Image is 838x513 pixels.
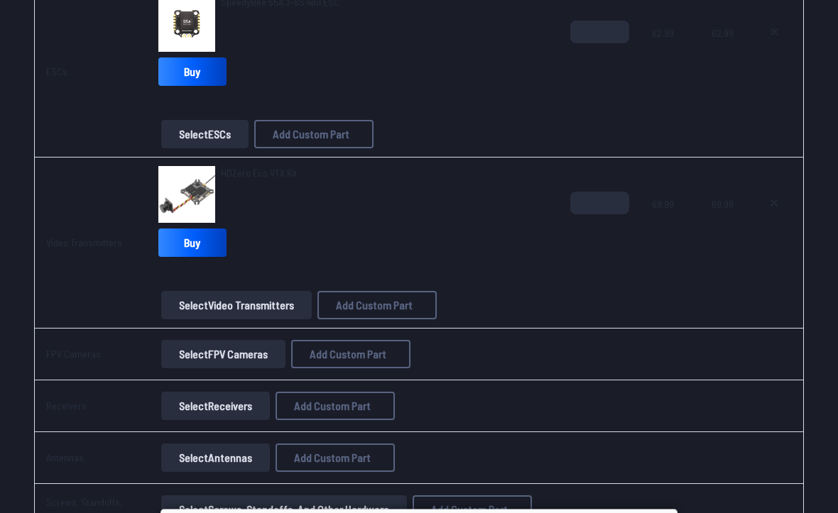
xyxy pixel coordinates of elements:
[161,341,285,369] button: SelectFPV Cameras
[46,348,101,360] a: FPV Cameras
[158,292,315,320] a: SelectVideo Transmitters
[276,444,395,473] button: Add Custom Part
[652,192,689,260] span: 69.99
[46,66,67,78] a: ESCs
[158,392,273,421] a: SelectReceivers
[158,341,288,369] a: SelectFPV Cameras
[161,392,270,421] button: SelectReceivers
[712,192,734,260] span: 69.99
[294,453,371,464] span: Add Custom Part
[294,401,371,412] span: Add Custom Part
[161,292,312,320] button: SelectVideo Transmitters
[291,341,410,369] button: Add Custom Part
[158,121,251,149] a: SelectESCs
[46,452,84,464] a: Antennas
[158,444,273,473] a: SelectAntennas
[46,400,87,412] a: Receivers
[221,167,297,181] a: HDZero Eco VTX Kit
[273,129,349,140] span: Add Custom Part
[221,167,297,180] span: HDZero Eco VTX Kit
[712,21,734,89] span: 62.99
[161,121,249,149] button: SelectESCs
[158,58,227,87] a: Buy
[276,392,395,421] button: Add Custom Part
[158,167,215,224] img: image
[336,300,413,311] span: Add Custom Part
[317,292,437,320] button: Add Custom Part
[652,21,689,89] span: 62.99
[310,349,386,360] span: Add Custom Part
[158,229,227,258] a: Buy
[161,444,270,473] button: SelectAntennas
[46,237,122,249] a: Video Transmitters
[254,121,374,149] button: Add Custom Part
